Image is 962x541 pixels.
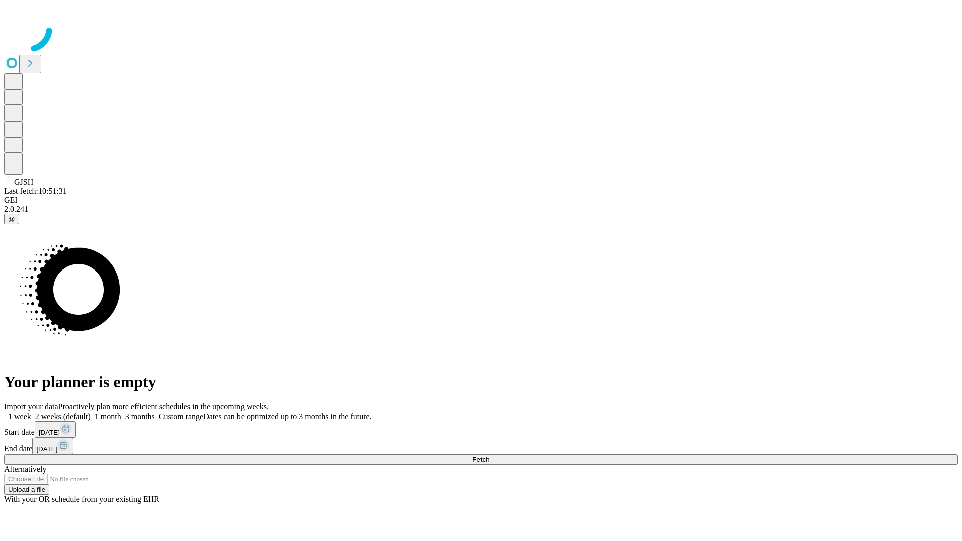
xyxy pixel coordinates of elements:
[4,402,58,411] span: Import your data
[32,438,73,454] button: [DATE]
[4,373,958,391] h1: Your planner is empty
[95,412,121,421] span: 1 month
[14,178,33,186] span: GJSH
[35,412,91,421] span: 2 weeks (default)
[4,187,67,195] span: Last fetch: 10:51:31
[203,412,371,421] span: Dates can be optimized up to 3 months in the future.
[4,421,958,438] div: Start date
[4,438,958,454] div: End date
[4,465,46,473] span: Alternatively
[4,214,19,224] button: @
[8,215,15,223] span: @
[39,429,60,436] span: [DATE]
[4,196,958,205] div: GEI
[4,454,958,465] button: Fetch
[58,402,269,411] span: Proactively plan more efficient schedules in the upcoming weeks.
[4,484,49,495] button: Upload a file
[35,421,76,438] button: [DATE]
[36,445,57,453] span: [DATE]
[159,412,203,421] span: Custom range
[4,205,958,214] div: 2.0.241
[472,456,489,463] span: Fetch
[4,495,159,503] span: With your OR schedule from your existing EHR
[8,412,31,421] span: 1 week
[125,412,155,421] span: 3 months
